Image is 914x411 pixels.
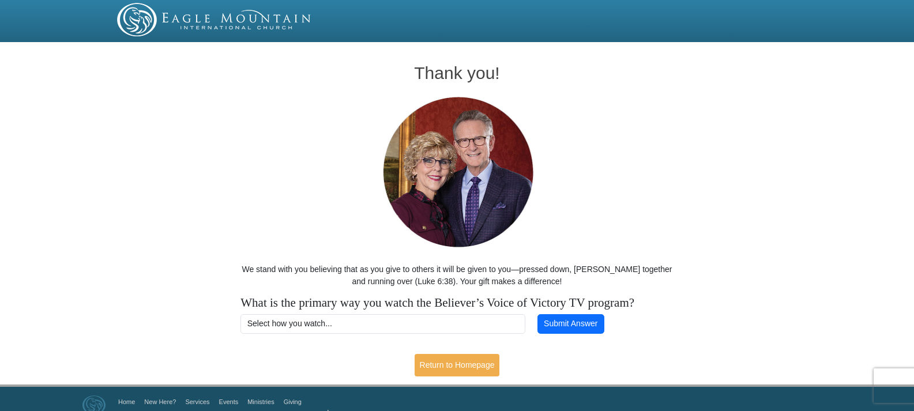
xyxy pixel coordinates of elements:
[240,296,674,310] h4: What is the primary way you watch the Believer’s Voice of Victory TV program?
[235,263,680,288] p: We stand with you believing that as you give to others it will be given to you—pressed down, [PER...
[144,398,176,405] a: New Here?
[219,398,239,405] a: Events
[415,354,500,376] a: Return to Homepage
[372,93,542,252] img: Pastors George and Terri Pearsons
[284,398,302,405] a: Giving
[118,398,135,405] a: Home
[117,3,312,36] img: EMIC
[247,398,274,405] a: Ministries
[235,63,680,82] h1: Thank you!
[185,398,209,405] a: Services
[537,314,604,334] button: Submit Answer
